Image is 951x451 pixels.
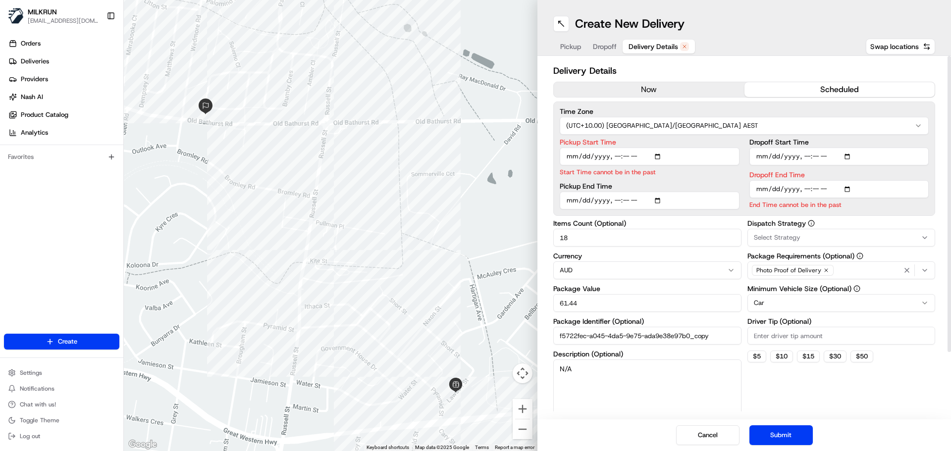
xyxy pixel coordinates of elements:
[749,139,929,146] label: Dropoff Start Time
[770,351,793,362] button: $10
[554,82,744,97] button: now
[747,220,936,227] label: Dispatch Strategy
[4,149,119,165] div: Favorites
[21,39,41,48] span: Orders
[824,351,846,362] button: $30
[553,285,741,292] label: Package Value
[575,16,685,32] h1: Create New Delivery
[4,382,119,396] button: Notifications
[749,200,929,209] p: End Time cannot be in the past
[4,429,119,443] button: Log out
[808,220,815,227] button: Dispatch Strategy
[797,351,820,362] button: $15
[513,399,532,419] button: Zoom in
[560,108,929,115] label: Time Zone
[4,413,119,427] button: Toggle Theme
[747,318,936,325] label: Driver Tip (Optional)
[747,285,936,292] label: Minimum Vehicle Size (Optional)
[126,438,159,451] a: Open this area in Google Maps (opens a new window)
[28,17,99,25] button: [EMAIL_ADDRESS][DOMAIN_NAME]
[553,252,741,259] label: Currency
[4,36,123,51] a: Orders
[4,71,123,87] a: Providers
[367,444,409,451] button: Keyboard shortcuts
[126,438,159,451] img: Google
[560,167,740,177] p: Start Time cannot be in the past
[744,82,935,97] button: scheduled
[747,261,936,279] button: Photo Proof of Delivery
[4,53,123,69] a: Deliveries
[553,294,741,312] input: Enter package value
[747,252,936,259] label: Package Requirements (Optional)
[856,252,863,259] button: Package Requirements (Optional)
[553,229,741,247] input: Enter number of items
[756,266,821,274] span: Photo Proof of Delivery
[747,327,936,345] input: Enter driver tip amount
[560,42,581,51] span: Pickup
[21,93,43,101] span: Nash AI
[21,128,48,137] span: Analytics
[513,363,532,383] button: Map camera controls
[20,416,59,424] span: Toggle Theme
[58,337,77,346] span: Create
[4,4,103,28] button: MILKRUNMILKRUN[EMAIL_ADDRESS][DOMAIN_NAME]
[866,39,935,54] button: Swap locations
[553,327,741,345] input: Enter package identifier
[747,229,936,247] button: Select Strategy
[4,89,123,105] a: Nash AI
[4,398,119,411] button: Chat with us!
[4,334,119,350] button: Create
[850,351,873,362] button: $50
[415,445,469,450] span: Map data ©2025 Google
[28,7,57,17] button: MILKRUN
[495,445,534,450] a: Report a map error
[593,42,617,51] span: Dropoff
[8,8,24,24] img: MILKRUN
[513,419,532,439] button: Zoom out
[20,385,54,393] span: Notifications
[560,139,740,146] label: Pickup Start Time
[553,359,741,415] textarea: N/A
[747,351,766,362] button: $5
[870,42,919,51] span: Swap locations
[21,75,48,84] span: Providers
[475,445,489,450] a: Terms (opens in new tab)
[4,107,123,123] a: Product Catalog
[853,285,860,292] button: Minimum Vehicle Size (Optional)
[754,233,800,242] span: Select Strategy
[553,351,741,357] label: Description (Optional)
[553,318,741,325] label: Package Identifier (Optional)
[20,432,40,440] span: Log out
[629,42,678,51] span: Delivery Details
[20,369,42,377] span: Settings
[676,425,740,445] button: Cancel
[553,64,935,78] h2: Delivery Details
[749,425,813,445] button: Submit
[21,110,68,119] span: Product Catalog
[4,125,123,141] a: Analytics
[4,366,119,380] button: Settings
[749,171,929,178] label: Dropoff End Time
[21,57,49,66] span: Deliveries
[20,401,56,408] span: Chat with us!
[553,220,741,227] label: Items Count (Optional)
[560,183,740,190] label: Pickup End Time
